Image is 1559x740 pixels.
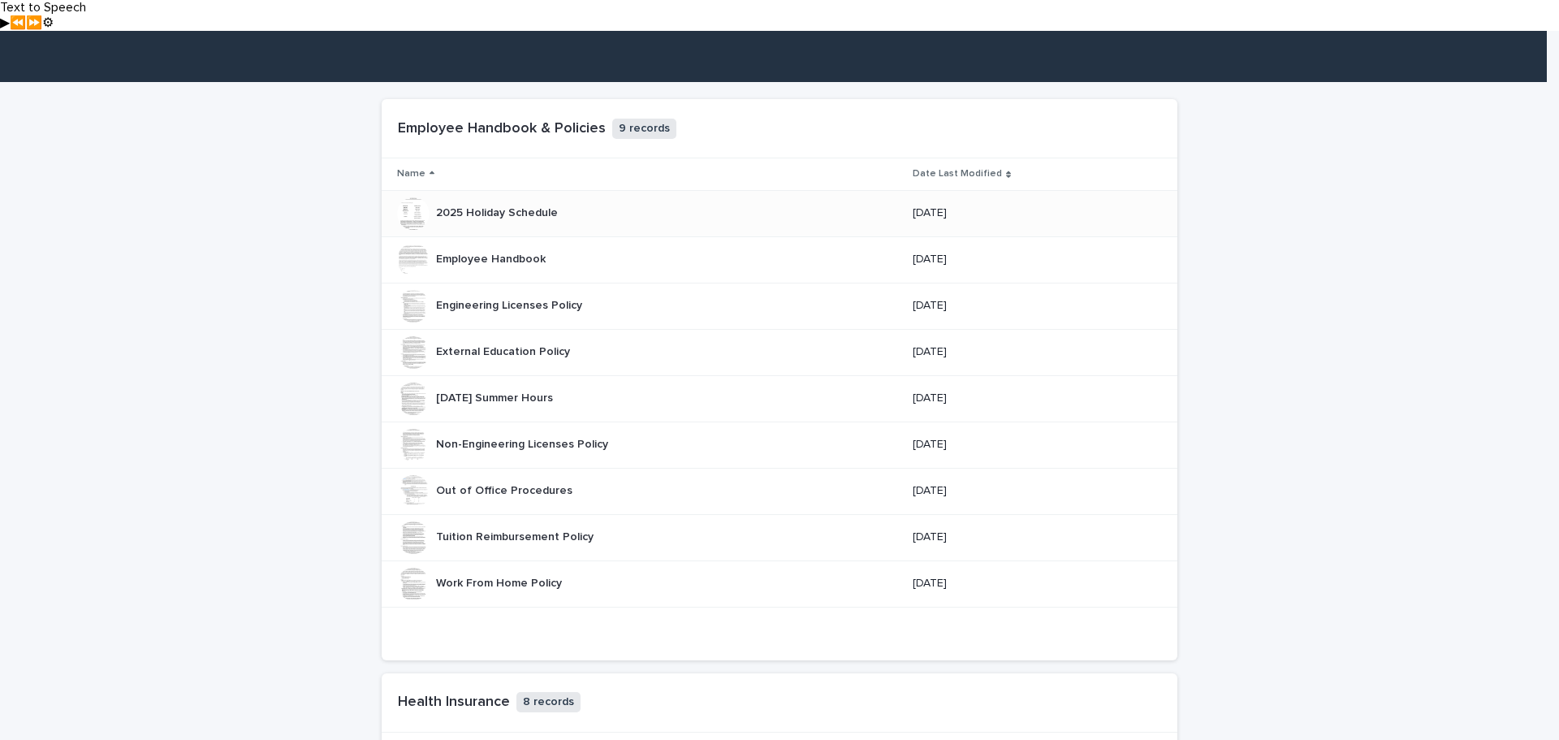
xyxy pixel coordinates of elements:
tr: Employee HandbookEmployee Handbook [DATE] [382,236,1177,283]
tr: Engineering Licenses PolicyEngineering Licenses Policy [DATE] [382,283,1177,329]
p: 8 records [516,692,581,712]
tr: Out of Office ProceduresOut of Office Procedures [DATE] [382,468,1177,514]
p: Employee Handbook [436,249,549,266]
tr: Tuition Reimbursement PolicyTuition Reimbursement Policy [DATE] [382,514,1177,560]
p: 2025 Holiday Schedule [436,203,561,220]
p: [DATE] [913,345,1162,359]
p: Name [397,165,425,183]
p: [DATE] [913,253,1162,266]
p: Work From Home Policy [436,573,565,591]
p: Non-Engineering Licenses Policy [436,435,611,452]
p: 9 records [612,119,676,139]
button: Settings [42,15,54,31]
p: Engineering Licenses Policy [436,296,585,313]
p: [DATE] [913,299,1162,313]
h1: Health Insurance [398,694,510,712]
p: Date Last Modified [913,165,1002,183]
button: Forward [26,15,42,31]
p: [DATE] Summer Hours [436,388,556,405]
p: [DATE] [913,206,1162,220]
tr: External Education PolicyExternal Education Policy [DATE] [382,329,1177,375]
p: [DATE] [913,438,1162,452]
tr: Non-Engineering Licenses PolicyNon-Engineering Licenses Policy [DATE] [382,422,1177,468]
p: [DATE] [913,530,1162,544]
button: Previous [10,15,26,31]
tr: [DATE] Summer Hours[DATE] Summer Hours [DATE] [382,375,1177,422]
p: Out of Office Procedures [436,481,576,498]
p: Tuition Reimbursement Policy [436,527,597,544]
tr: 2025 Holiday Schedule2025 Holiday Schedule [DATE] [382,190,1177,236]
tr: Work From Home PolicyWork From Home Policy [DATE] [382,560,1177,607]
p: External Education Policy [436,342,573,359]
p: [DATE] [913,577,1162,591]
p: [DATE] [913,484,1162,498]
h1: Employee Handbook & Policies [398,120,606,138]
p: [DATE] [913,392,1162,405]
